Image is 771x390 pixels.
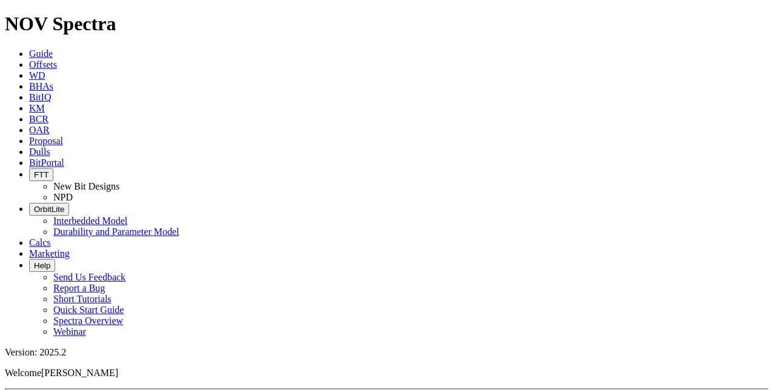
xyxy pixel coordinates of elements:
[34,261,50,270] span: Help
[41,368,118,378] span: [PERSON_NAME]
[53,294,112,304] a: Short Tutorials
[53,283,105,293] a: Report a Bug
[29,168,53,181] button: FTT
[29,237,51,248] a: Calcs
[5,347,766,358] div: Version: 2025.2
[29,125,50,135] a: OAR
[29,203,69,216] button: OrbitLite
[29,147,50,157] a: Dulls
[34,205,64,214] span: OrbitLite
[5,368,766,378] p: Welcome
[29,81,53,91] a: BHAs
[53,316,123,326] a: Spectra Overview
[29,59,57,70] a: Offsets
[5,13,766,35] h1: NOV Spectra
[53,305,124,315] a: Quick Start Guide
[53,226,179,237] a: Durability and Parameter Model
[29,92,51,102] a: BitIQ
[29,136,63,146] a: Proposal
[29,103,45,113] a: KM
[53,192,73,202] a: NPD
[29,248,70,259] a: Marketing
[29,259,55,272] button: Help
[53,216,127,226] a: Interbedded Model
[53,326,86,337] a: Webinar
[34,170,48,179] span: FTT
[29,114,48,124] a: BCR
[53,181,119,191] a: New Bit Designs
[29,70,45,81] a: WD
[29,48,53,59] a: Guide
[29,157,64,168] a: BitPortal
[53,272,125,282] a: Send Us Feedback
